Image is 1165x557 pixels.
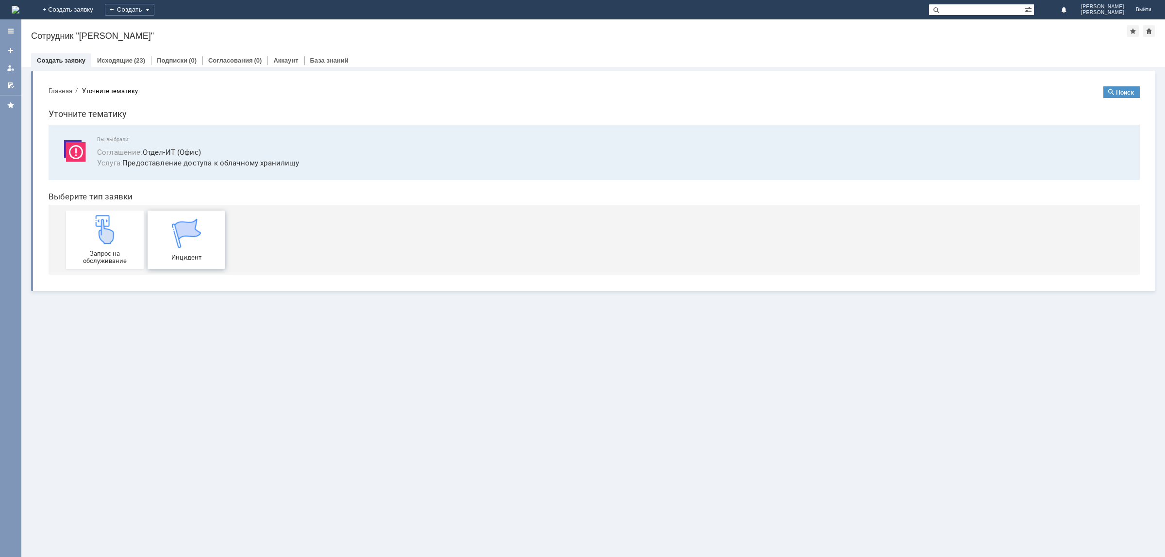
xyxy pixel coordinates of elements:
[134,57,145,64] div: (23)
[1127,25,1139,37] div: Добавить в избранное
[3,43,18,58] a: Создать заявку
[157,57,187,64] a: Подписки
[25,132,103,190] a: Запрос на обслуживание
[56,68,102,78] span: Соглашение :
[1024,4,1034,14] span: Расширенный поиск
[3,78,18,93] a: Мои согласования
[50,136,79,165] img: get23c147a1b4124cbfa18e19f2abec5e8f
[3,60,18,76] a: Мои заявки
[41,9,97,16] div: Уточните тематику
[107,132,184,190] a: Инцидент
[1143,25,1155,37] div: Сделать домашней страницей
[1081,4,1124,10] span: [PERSON_NAME]
[110,175,182,182] span: Инцидент
[189,57,197,64] div: (0)
[254,57,262,64] div: (0)
[28,171,100,186] span: Запрос на обслуживание
[37,57,85,64] a: Создать заявку
[8,28,1099,42] h1: Уточните тематику
[131,140,160,169] img: get067d4ba7cf7247ad92597448b2db9300
[56,58,1087,64] span: Вы выбрали:
[208,57,253,64] a: Согласования
[97,57,133,64] a: Исходящие
[310,57,349,64] a: База знаний
[19,58,49,87] img: svg%3E
[273,57,298,64] a: Аккаунт
[1081,10,1124,16] span: [PERSON_NAME]
[12,6,19,14] a: Перейти на домашнюю страницу
[8,113,1099,123] header: Выберите тип заявки
[56,79,1087,90] span: Предоставление доступа к облачному хранилищу
[56,79,82,89] span: Услуга :
[8,8,32,16] button: Главная
[31,31,1127,41] div: Сотрудник "[PERSON_NAME]"
[105,4,154,16] div: Создать
[56,68,160,79] button: Соглашение:Отдел-ИТ (Офис)
[12,6,19,14] img: logo
[1063,8,1099,19] button: Поиск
